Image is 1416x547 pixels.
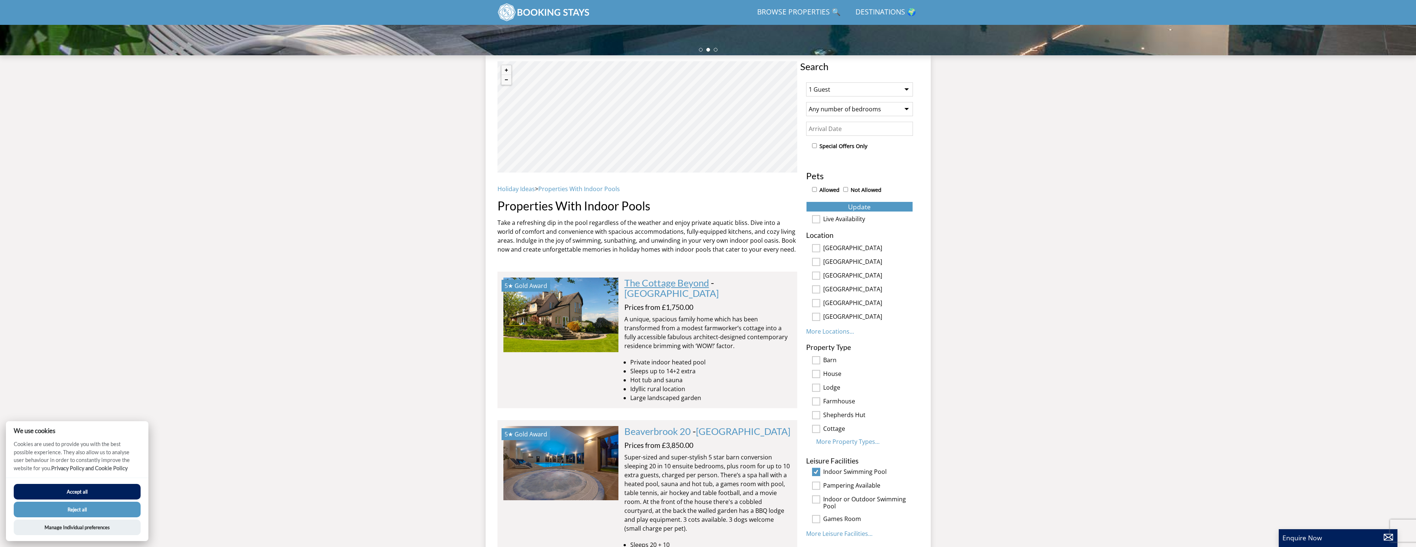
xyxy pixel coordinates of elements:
[823,216,913,224] label: Live Availability
[624,288,719,299] a: [GEOGRAPHIC_DATA]
[497,185,535,193] a: Holiday Ideas
[819,186,840,194] label: Allowed
[806,202,913,212] button: Update
[503,278,618,352] a: 5★ Gold Award
[497,218,797,254] p: Take a refreshing dip in the pool regardless of the weather and enjoy private aquatic bliss. Dive...
[624,426,691,437] a: Beaverbrook 20
[51,465,128,471] a: Privacy Policy and Cookie Policy
[823,468,913,476] label: Indoor Swimming Pool
[630,384,791,393] li: Idyllic rural location
[624,303,791,311] h3: Prices from £1,750.00
[819,142,867,150] label: Special Offers Only
[823,245,913,253] label: [GEOGRAPHIC_DATA]
[823,357,913,365] label: Barn
[852,4,919,21] a: Destinations 🌍
[806,231,913,239] h3: Location
[630,376,791,384] li: Hot tub and sauna
[806,122,913,136] input: Arrival Date
[624,277,709,288] a: The Cottage Beyond
[823,286,913,294] label: [GEOGRAPHIC_DATA]
[6,440,148,478] p: Cookies are used to provide you with the best possible experience. They also allow us to analyse ...
[696,426,791,437] a: [GEOGRAPHIC_DATA]
[806,171,913,181] h3: Pets
[848,202,871,211] span: Update
[823,482,913,490] label: Pampering Available
[823,313,913,321] label: [GEOGRAPHIC_DATA]
[823,384,913,392] label: Lodge
[14,520,141,535] button: Manage Individual preferences
[630,358,791,367] li: Private indoor heated pool
[497,61,797,173] canvas: Map
[515,430,547,438] span: Beaverbrook 20 has been awarded a Gold Award by Visit England
[6,427,148,434] h2: We use cookies
[538,185,620,193] a: Properties With Indoor Pools
[823,258,913,266] label: [GEOGRAPHIC_DATA]
[630,367,791,376] li: Sleeps up to 14+2 extra
[14,484,141,499] button: Accept all
[806,343,913,351] h3: Property Type
[693,426,791,437] span: -
[823,496,913,510] label: Indoor or Outdoor Swimming Pool
[535,185,538,193] span: >
[502,75,511,85] button: Zoom out
[851,186,881,194] label: Not Allowed
[823,412,913,420] label: Shepherds Hut
[806,457,913,465] h5: Leisure Facilities
[806,530,873,538] a: More Leisure Facilities...
[806,327,854,335] a: More Locations...
[624,315,791,350] p: A unique, spacious family home which has been transformed from a modest farmworker’s cottage into...
[624,453,791,533] p: Super-sized and super-stylish 5 star barn conversion sleeping 20 in 10 ensuite bedrooms, plus roo...
[754,4,844,21] a: Browse Properties 🔍
[630,393,791,402] li: Large landscaped garden
[823,299,913,308] label: [GEOGRAPHIC_DATA]
[497,199,797,212] h1: Properties With Indoor Pools
[823,398,913,406] label: Farmhouse
[502,65,511,75] button: Zoom in
[515,282,547,290] span: The Cottage Beyond has been awarded a Gold Award by Visit England
[806,437,913,446] div: More Property Types...
[14,502,141,517] button: Reject all
[497,3,590,22] img: BookingStays
[503,426,618,500] a: 5★ Gold Award
[823,425,913,433] label: Cottage
[823,370,913,379] label: House
[800,61,919,72] span: Search
[823,515,913,524] label: Games Room
[1282,533,1394,543] p: Enquire Now
[505,430,513,438] span: Beaverbrook 20 has a 5 star rating under the Quality in Tourism Scheme
[503,278,618,352] img: IMG_8059_%281%29.original.jpg
[505,282,513,290] span: The Cottage Beyond has a 5 star rating under the Quality in Tourism Scheme
[624,277,719,299] span: -
[823,272,913,280] label: [GEOGRAPHIC_DATA]
[624,441,791,449] h3: Prices from £3,850.00
[503,426,618,500] img: beaverbrook20-somerset-holiday-home-accomodation-sleeps-sleeping-28.original.jpg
